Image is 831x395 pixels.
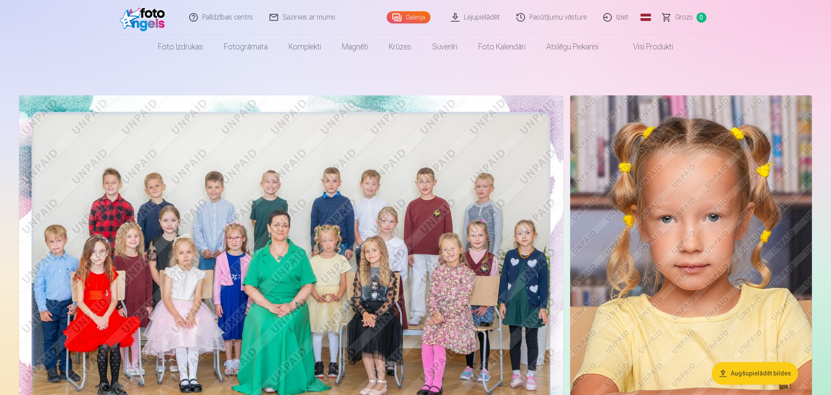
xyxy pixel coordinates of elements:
a: Suvenīri [422,35,468,59]
a: Foto kalendāri [468,35,536,59]
button: Augšupielādēt bildes [712,362,798,385]
a: Fotogrāmata [213,35,278,59]
a: Magnēti [332,35,378,59]
a: Galerija [387,11,430,23]
a: Visi produkti [609,35,683,59]
span: Grozs [675,12,693,23]
a: Krūzes [378,35,422,59]
img: /fa1 [120,3,170,31]
a: Foto izdrukas [148,35,213,59]
a: Komplekti [278,35,332,59]
a: Atslēgu piekariņi [536,35,609,59]
span: 0 [696,13,706,23]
